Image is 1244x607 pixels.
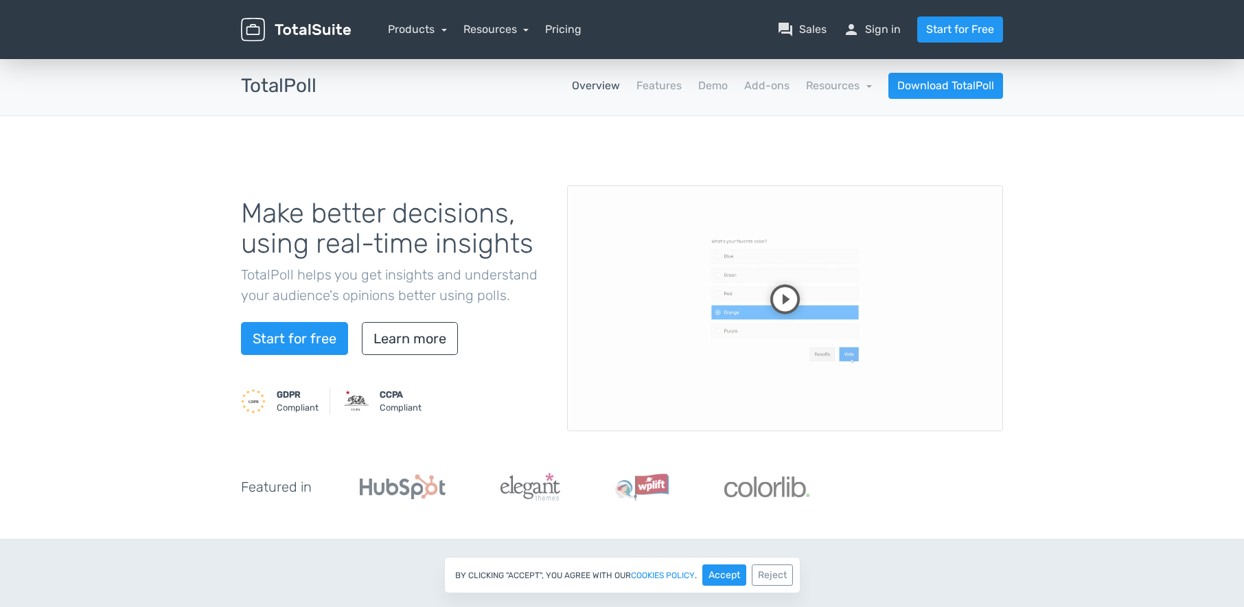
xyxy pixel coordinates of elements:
[277,389,301,400] strong: GDPR
[344,389,369,413] img: CCPA
[241,76,316,97] h3: TotalPoll
[843,21,860,38] span: person
[241,389,266,413] img: GDPR
[698,78,728,94] a: Demo
[545,21,581,38] a: Pricing
[806,79,872,92] a: Resources
[843,21,901,38] a: personSign in
[631,571,695,580] a: cookies policy
[500,473,560,501] img: ElegantThemes
[277,388,319,414] small: Compliant
[744,78,790,94] a: Add-ons
[702,564,746,586] button: Accept
[444,557,800,593] div: By clicking "Accept", you agree with our .
[241,479,312,494] h5: Featured in
[380,389,403,400] strong: CCPA
[636,78,682,94] a: Features
[241,264,546,306] p: TotalPoll helps you get insights and understand your audience's opinions better using polls.
[917,16,1003,43] a: Start for Free
[388,23,447,36] a: Products
[241,18,351,42] img: TotalSuite for WordPress
[777,21,827,38] a: question_answerSales
[752,564,793,586] button: Reject
[380,388,422,414] small: Compliant
[777,21,794,38] span: question_answer
[362,322,458,355] a: Learn more
[463,23,529,36] a: Resources
[241,322,348,355] a: Start for free
[360,474,446,499] img: Hubspot
[724,477,809,497] img: Colorlib
[241,198,546,259] h1: Make better decisions, using real-time insights
[572,78,620,94] a: Overview
[615,473,669,501] img: WPLift
[888,73,1003,99] a: Download TotalPoll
